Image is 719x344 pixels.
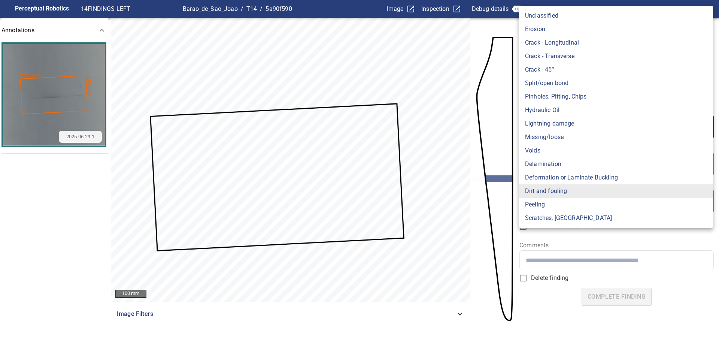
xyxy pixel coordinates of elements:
[519,63,713,76] li: Crack - 45°
[519,171,713,184] li: Deformation or Laminate Buckling
[519,144,713,157] li: Voids
[519,76,713,90] li: Split/open bond
[519,22,713,36] li: Erosion
[519,103,713,117] li: Hydraulic Oil
[519,49,713,63] li: Crack - Transverse
[519,130,713,144] li: Missing/loose
[519,184,713,198] li: Dirt and fouling
[519,9,713,22] li: Unclassified
[519,36,713,49] li: Crack - Longitudinal
[519,90,713,103] li: Pinholes, Pitting, Chips
[519,198,713,211] li: Peeling
[519,117,713,130] li: Lightning damage
[519,211,713,225] li: Scratches, [GEOGRAPHIC_DATA]
[519,157,713,171] li: Delamination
